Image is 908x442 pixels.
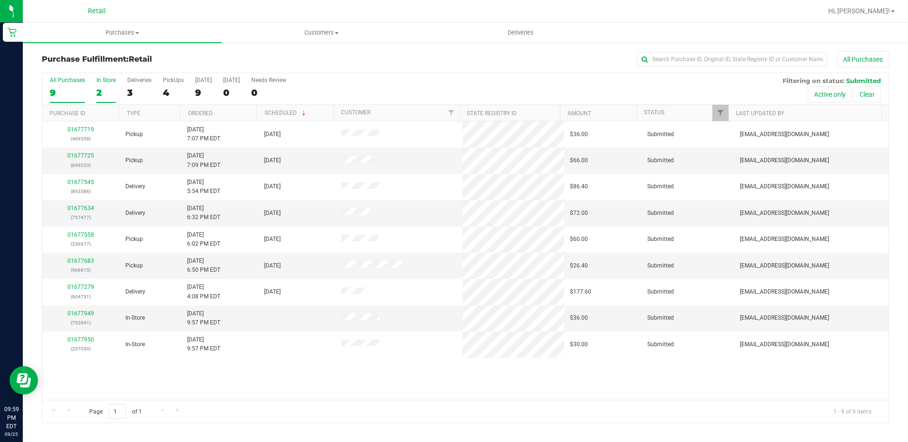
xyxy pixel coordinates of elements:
[647,313,674,322] span: Submitted
[187,230,220,249] span: [DATE] 6:02 PM EDT
[109,404,126,419] input: 1
[48,239,114,249] p: (236977)
[570,287,591,296] span: $177.60
[67,310,94,317] a: 01677949
[48,266,114,275] p: (966615)
[265,110,308,116] a: Scheduled
[23,23,222,43] a: Purchases
[187,151,220,169] span: [DATE] 7:09 PM EDT
[67,336,94,343] a: 01677950
[495,28,547,37] span: Deliveries
[570,235,588,244] span: $60.00
[129,55,152,64] span: Retail
[740,130,829,139] span: [EMAIL_ADDRESS][DOMAIN_NAME]
[740,340,829,349] span: [EMAIL_ADDRESS][DOMAIN_NAME]
[570,340,588,349] span: $30.00
[67,284,94,290] a: 01677279
[647,235,674,244] span: Submitted
[125,287,145,296] span: Delivery
[647,156,674,165] span: Submitted
[740,235,829,244] span: [EMAIL_ADDRESS][DOMAIN_NAME]
[570,313,588,322] span: $36.00
[647,261,674,270] span: Submitted
[187,204,220,222] span: [DATE] 6:32 PM EDT
[127,110,141,117] a: Type
[712,105,728,121] a: Filter
[647,182,674,191] span: Submitted
[96,87,116,98] div: 2
[570,182,588,191] span: $86.40
[67,205,94,212] a: 01677634
[125,235,143,244] span: Pickup
[188,110,213,117] a: Ordered
[223,77,240,83] div: [DATE]
[647,340,674,349] span: Submitted
[264,209,281,218] span: [DATE]
[264,261,281,270] span: [DATE]
[808,86,852,102] button: Active only
[264,287,281,296] span: [DATE]
[187,257,220,275] span: [DATE] 6:50 PM EDT
[67,179,94,185] a: 01677545
[88,7,106,15] span: Retail
[251,77,286,83] div: Needs Review
[49,110,85,117] a: Purchase ID
[125,182,145,191] span: Delivery
[42,55,324,64] h3: Purchase Fulfillment:
[23,28,222,37] span: Purchases
[853,86,881,102] button: Clear
[264,235,281,244] span: [DATE]
[740,287,829,296] span: [EMAIL_ADDRESS][DOMAIN_NAME]
[50,87,85,98] div: 9
[467,110,517,117] a: State Registry ID
[48,318,114,327] p: (752641)
[223,87,240,98] div: 0
[740,182,829,191] span: [EMAIL_ADDRESS][DOMAIN_NAME]
[81,404,150,419] span: Page of 1
[163,87,184,98] div: 4
[187,309,220,327] span: [DATE] 9:57 PM EDT
[647,209,674,218] span: Submitted
[264,182,281,191] span: [DATE]
[740,156,829,165] span: [EMAIL_ADDRESS][DOMAIN_NAME]
[125,209,145,218] span: Delivery
[67,258,94,264] a: 01677683
[125,313,145,322] span: In-Store
[4,405,19,431] p: 09:59 PM EDT
[163,77,184,83] div: PickUps
[48,292,114,301] p: (604731)
[127,87,151,98] div: 3
[48,161,114,170] p: (699220)
[740,209,829,218] span: [EMAIL_ADDRESS][DOMAIN_NAME]
[421,23,620,43] a: Deliveries
[846,77,881,84] span: Submitted
[48,187,114,196] p: (893586)
[736,110,784,117] a: Last Updated By
[222,23,421,43] a: Customers
[783,77,844,84] span: Filtering on status:
[195,77,212,83] div: [DATE]
[828,7,890,15] span: Hi, [PERSON_NAME]!
[125,130,143,139] span: Pickup
[187,283,220,301] span: [DATE] 4:08 PM EDT
[570,130,588,139] span: $36.00
[826,404,879,418] span: 1 - 9 of 9 items
[67,152,94,159] a: 01677725
[264,156,281,165] span: [DATE]
[570,261,588,270] span: $26.40
[9,366,38,395] iframe: Resource center
[647,130,674,139] span: Submitted
[48,344,114,353] p: (257039)
[125,261,143,270] span: Pickup
[67,126,94,133] a: 01677719
[50,77,85,83] div: All Purchases
[570,209,588,218] span: $72.00
[264,130,281,139] span: [DATE]
[444,105,459,121] a: Filter
[222,28,420,37] span: Customers
[195,87,212,98] div: 9
[125,156,143,165] span: Pickup
[647,287,674,296] span: Submitted
[251,87,286,98] div: 0
[96,77,116,83] div: In Store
